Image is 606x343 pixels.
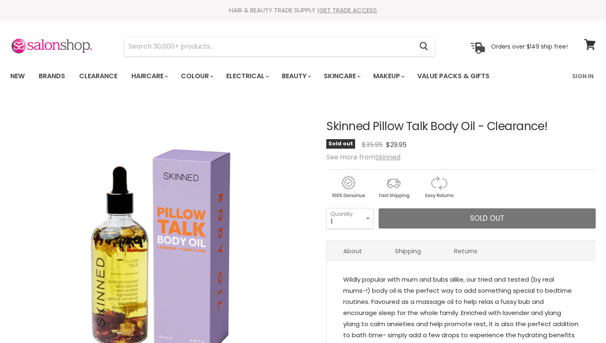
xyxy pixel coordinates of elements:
a: Skinned [375,152,400,162]
span: See more from [326,152,400,162]
a: Beauty [276,68,316,85]
span: $35.95 [362,140,383,149]
h1: Skinned Pillow Talk Body Oil - Clearance! [326,120,596,133]
a: Makeup [367,68,409,85]
p: Orders over $149 ship free! [491,42,568,50]
a: About [327,241,379,261]
img: genuine.gif [326,175,370,200]
a: Brands [33,68,71,85]
a: Value Packs & Gifts [411,68,496,85]
button: Search [413,37,435,56]
img: returns.gif [417,175,461,200]
span: $29.95 [386,140,407,149]
form: Product [124,37,435,56]
a: Electrical [220,68,274,85]
a: Shipping [379,241,438,261]
a: Clearance [73,68,124,85]
img: shipping.gif [372,175,415,200]
span: Sold out [470,213,504,223]
select: Quantity [326,208,374,229]
ul: Main menu [4,64,531,88]
a: GET TRADE ACCESS [319,6,377,14]
a: Sign In [567,68,599,85]
input: Search [124,37,413,56]
a: Skincare [318,68,365,85]
a: New [4,68,31,85]
button: Sold out [379,208,596,229]
a: Haircare [125,68,173,85]
a: Colour [175,68,218,85]
span: Sold out [326,139,355,149]
a: Returns [438,241,494,261]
